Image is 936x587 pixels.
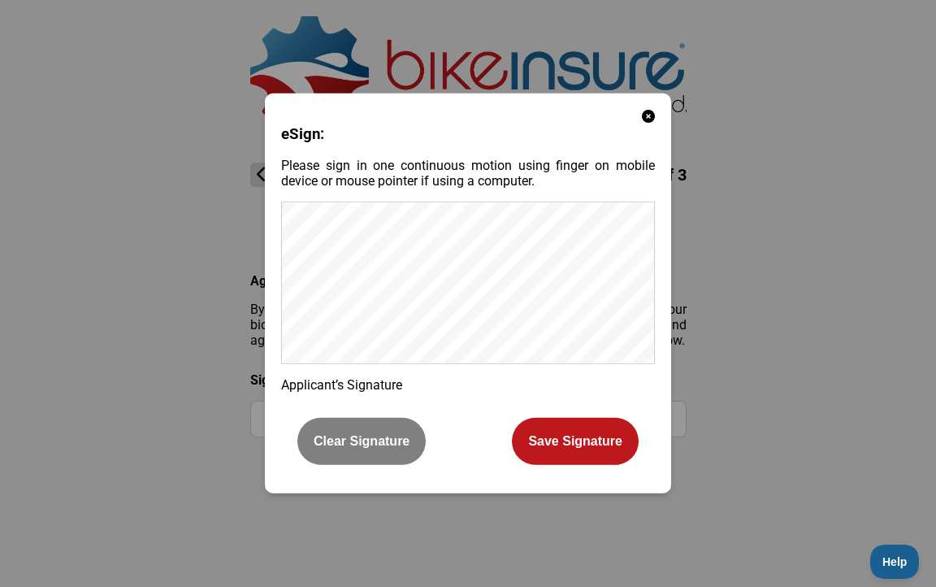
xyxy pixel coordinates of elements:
[512,418,639,465] button: Save Signature
[297,418,426,465] button: Clear Signature
[281,125,655,143] h3: eSign:
[870,545,920,579] iframe: Toggle Customer Support
[281,158,655,189] p: Please sign in one continuous motion using finger on mobile device or mouse pointer if using a co...
[281,377,655,393] p: Applicant’s Signature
